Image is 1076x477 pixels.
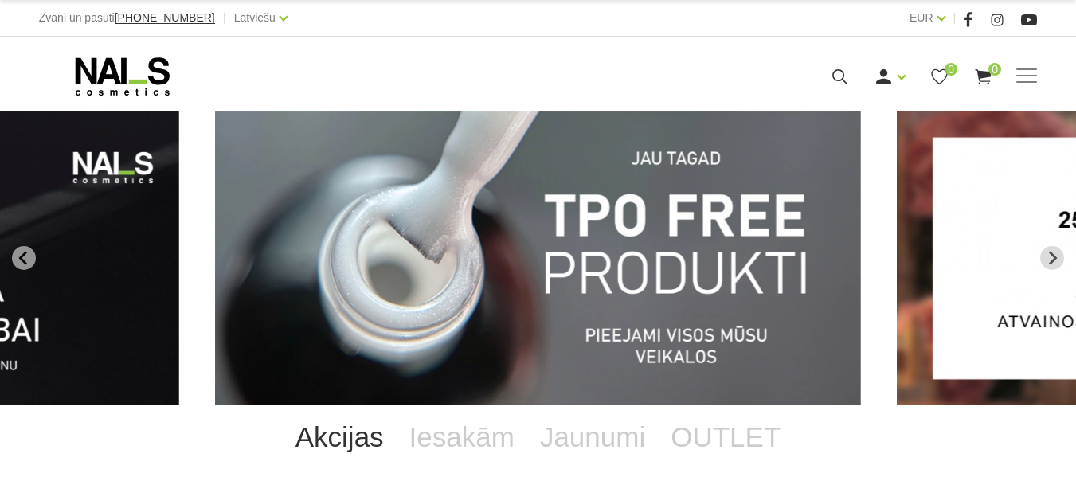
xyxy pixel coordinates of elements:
[658,405,793,469] a: OUTLET
[988,63,1001,76] span: 0
[953,8,957,28] span: |
[945,63,957,76] span: 0
[283,405,397,469] a: Akcijas
[973,67,993,87] a: 0
[1040,246,1064,270] button: Next slide
[12,246,36,270] button: Go to last slide
[115,12,215,24] a: [PHONE_NUMBER]
[115,11,215,24] span: [PHONE_NUMBER]
[215,111,861,405] li: 1 of 13
[223,8,226,28] span: |
[397,405,527,469] a: Iesakām
[929,67,949,87] a: 0
[39,8,215,28] div: Zvani un pasūti
[527,405,658,469] a: Jaunumi
[234,8,276,27] a: Latviešu
[910,8,933,27] a: EUR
